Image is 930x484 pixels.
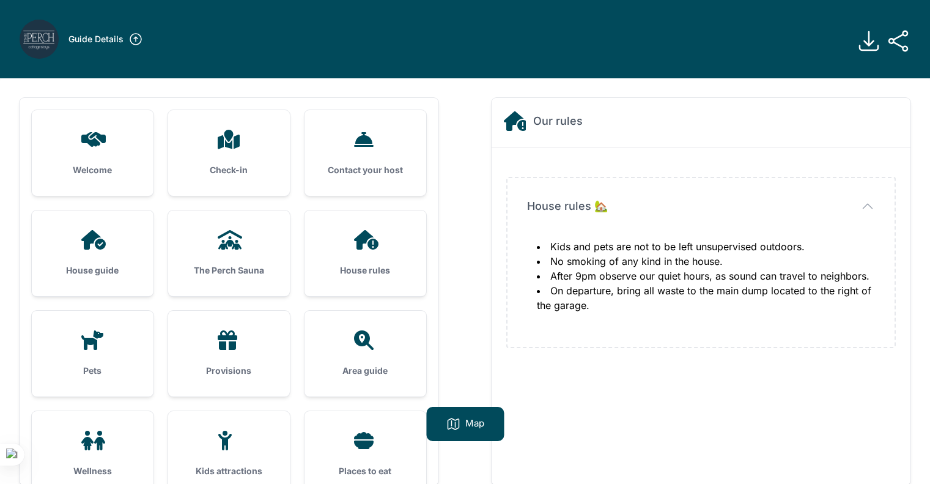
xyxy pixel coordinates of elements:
a: Check-in [168,110,290,196]
a: The Perch Sauna [168,210,290,296]
h3: Welcome [51,164,134,176]
a: Pets [32,311,153,397]
h3: Area guide [324,365,407,377]
h3: Kids attractions [188,465,270,477]
li: After 9pm observe our quiet hours, as sound can travel to neighbors. [537,269,875,283]
h3: Check-in [188,164,270,176]
a: Welcome [32,110,153,196]
p: Map [465,417,484,431]
h3: Pets [51,365,134,377]
a: Guide Details [68,32,143,47]
h3: Places to eat [324,465,407,477]
h3: Guide Details [68,33,124,45]
span: House rules 🏡 [527,198,608,215]
h3: The Perch Sauna [188,264,270,277]
h3: Provisions [188,365,270,377]
a: Area guide [304,311,426,397]
button: House rules 🏡 [527,198,875,215]
h2: Our rules [533,113,583,130]
li: No smoking of any kind in the house. [537,254,875,269]
h3: House guide [51,264,134,277]
h3: Wellness [51,465,134,477]
img: lbscve6jyqy4usxktyb5b1icebv1 [20,20,59,59]
a: House guide [32,210,153,296]
a: Provisions [168,311,290,397]
a: Contact your host [304,110,426,196]
h3: House rules [324,264,407,277]
li: Kids and pets are not to be left unsupervised outdoors. [537,239,875,254]
a: House rules [304,210,426,296]
h3: Contact your host [324,164,407,176]
li: On departure, bring all waste to the main dump located to the right of the garage. [537,283,875,313]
